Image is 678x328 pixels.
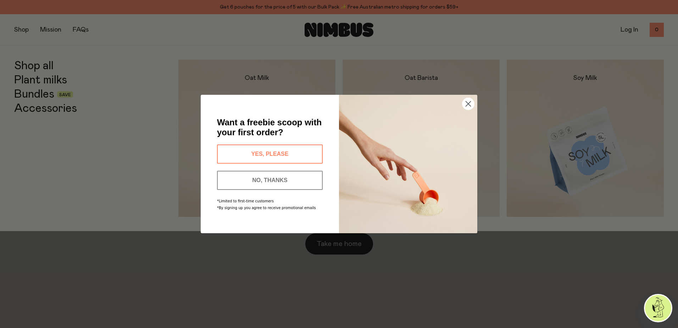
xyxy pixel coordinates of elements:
span: *By signing up you agree to receive promotional emails [217,206,316,210]
button: Close dialog [462,98,474,110]
img: agent [645,295,671,321]
button: YES, PLEASE [217,144,323,164]
span: *Limited to first-time customers [217,199,274,203]
img: c0d45117-8e62-4a02-9742-374a5db49d45.jpeg [339,95,477,233]
span: Want a freebie scoop with your first order? [217,117,322,137]
button: NO, THANKS [217,171,323,190]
